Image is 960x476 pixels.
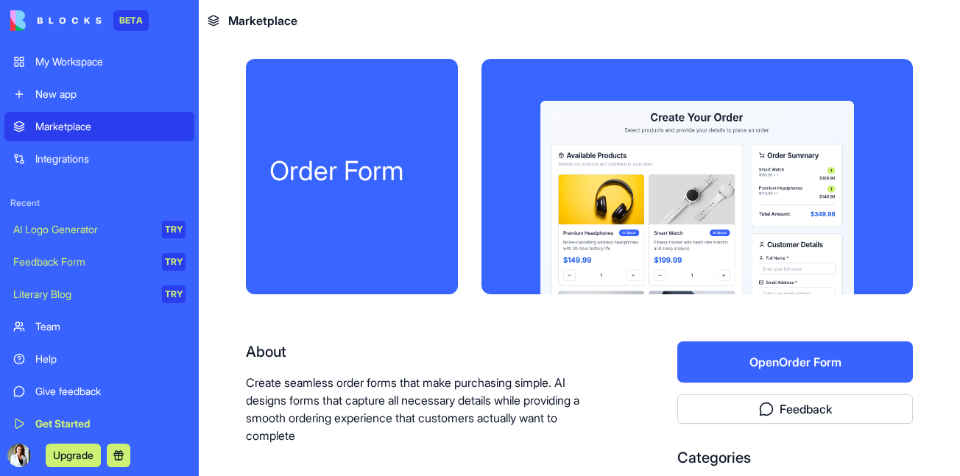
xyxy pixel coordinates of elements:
[162,221,186,238] div: TRY
[35,119,186,134] div: Marketplace
[4,280,194,309] a: Literary BlogTRY
[7,444,31,467] img: ACg8ocLeT_6jl1M7dcCYxWA06gspQRImWfY2t6mpSlCBnDpeoBr47ryF9g=s96-c
[13,255,152,269] div: Feedback Form
[113,10,149,31] div: BETA
[269,156,434,185] div: Order Form
[677,447,913,468] div: Categories
[4,409,194,438] a: Get Started
[13,287,152,302] div: Literary Blog
[10,10,149,31] a: BETA
[13,222,152,237] div: AI Logo Generator
[246,374,583,444] p: Create seamless order forms that make purchasing simple. AI designs forms that capture all necess...
[35,416,186,431] div: Get Started
[35,384,186,399] div: Give feedback
[677,394,913,424] button: Feedback
[162,253,186,271] div: TRY
[228,12,297,29] span: Marketplace
[35,319,186,334] div: Team
[4,47,194,77] a: My Workspace
[35,152,186,166] div: Integrations
[677,341,913,383] button: OpenOrder Form
[4,112,194,141] a: Marketplace
[4,377,194,406] a: Give feedback
[4,344,194,374] a: Help
[46,444,101,467] button: Upgrade
[4,144,194,174] a: Integrations
[35,352,186,366] div: Help
[162,285,186,303] div: TRY
[35,54,186,69] div: My Workspace
[10,10,102,31] img: logo
[4,79,194,109] a: New app
[4,215,194,244] a: AI Logo GeneratorTRY
[246,341,583,362] div: About
[46,447,101,462] a: Upgrade
[677,355,913,369] a: OpenOrder Form
[4,197,194,209] span: Recent
[4,312,194,341] a: Team
[4,247,194,277] a: Feedback FormTRY
[35,87,186,102] div: New app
